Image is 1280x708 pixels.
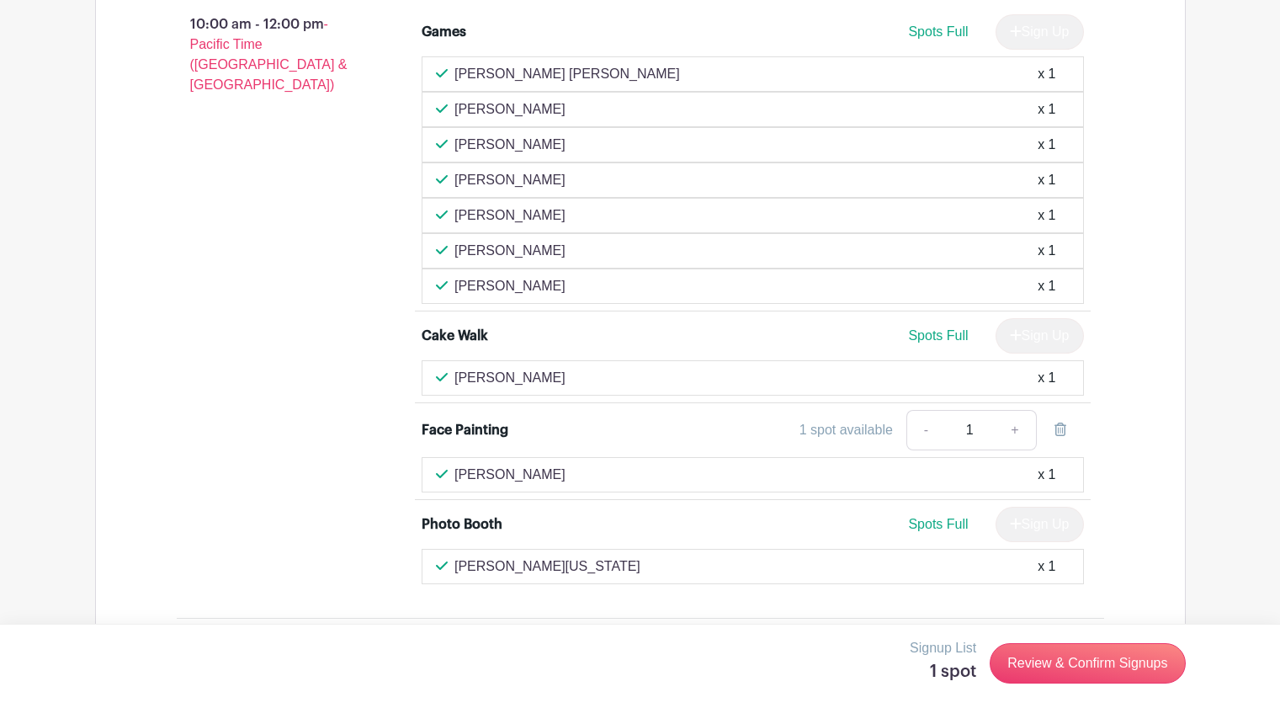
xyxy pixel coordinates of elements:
a: - [906,410,945,450]
div: x 1 [1038,465,1055,485]
div: x 1 [1038,135,1055,155]
p: [PERSON_NAME] [454,205,566,226]
p: [PERSON_NAME][US_STATE] [454,556,640,577]
h5: 1 spot [910,662,976,682]
p: [PERSON_NAME] [454,170,566,190]
div: x 1 [1038,276,1055,296]
div: 1 spot available [799,420,893,440]
div: Cake Walk [422,326,488,346]
span: Spots Full [908,328,968,343]
a: + [994,410,1036,450]
p: [PERSON_NAME] [454,368,566,388]
span: Spots Full [908,24,968,39]
p: [PERSON_NAME] [454,135,566,155]
div: x 1 [1038,368,1055,388]
div: x 1 [1038,556,1055,577]
div: x 1 [1038,241,1055,261]
div: x 1 [1038,64,1055,84]
div: Photo Booth [422,514,502,535]
p: [PERSON_NAME] [454,276,566,296]
div: Face Painting [422,420,508,440]
p: 10:00 am - 12:00 pm [150,8,396,102]
div: x 1 [1038,170,1055,190]
p: [PERSON_NAME] [454,241,566,261]
div: x 1 [1038,205,1055,226]
a: Review & Confirm Signups [990,643,1185,684]
p: [PERSON_NAME] [454,465,566,485]
div: Games [422,22,466,42]
span: Spots Full [908,517,968,531]
p: Signup List [910,638,976,658]
p: [PERSON_NAME] [PERSON_NAME] [454,64,680,84]
div: x 1 [1038,99,1055,120]
p: [PERSON_NAME] [454,99,566,120]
